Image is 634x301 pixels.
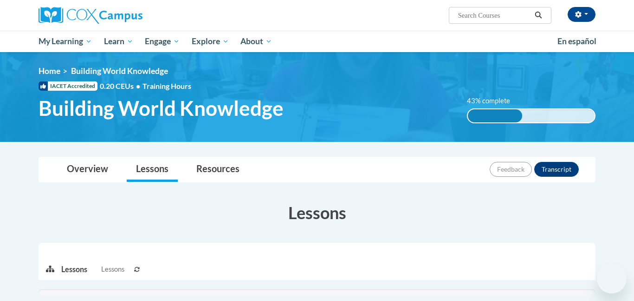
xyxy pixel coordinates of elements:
[457,10,531,21] input: Search Courses
[192,36,229,47] span: Explore
[468,109,523,122] div: 43% complete
[58,157,117,182] a: Overview
[139,31,186,52] a: Engage
[71,66,168,76] span: Building World Knowledge
[39,96,284,120] span: Building World Knowledge
[145,36,180,47] span: Engage
[235,31,278,52] a: About
[568,7,595,22] button: Account Settings
[467,96,520,106] label: 43% complete
[101,264,124,274] span: Lessons
[597,264,627,294] iframe: Button to launch messaging window
[136,81,140,90] span: •
[534,162,579,177] button: Transcript
[557,36,596,46] span: En español
[39,7,215,24] a: Cox Campus
[127,157,178,182] a: Lessons
[490,162,532,177] button: Feedback
[61,264,87,274] p: Lessons
[100,81,142,91] span: 0.20 CEUs
[39,66,60,76] a: Home
[25,31,609,52] div: Main menu
[39,36,92,47] span: My Learning
[142,81,191,90] span: Training Hours
[186,31,235,52] a: Explore
[39,7,142,24] img: Cox Campus
[187,157,249,182] a: Resources
[32,31,98,52] a: My Learning
[98,31,139,52] a: Learn
[551,32,602,51] a: En español
[531,10,545,21] button: Search
[104,36,133,47] span: Learn
[240,36,272,47] span: About
[39,201,595,224] h3: Lessons
[39,81,97,91] span: IACET Accredited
